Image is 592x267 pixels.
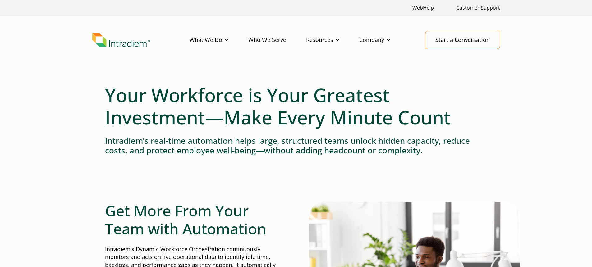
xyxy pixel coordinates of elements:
[248,31,306,49] a: Who We Serve
[425,31,500,49] a: Start a Conversation
[190,31,248,49] a: What We Do
[359,31,410,49] a: Company
[306,31,359,49] a: Resources
[105,136,487,155] h4: Intradiem’s real-time automation helps large, structured teams unlock hidden capacity, reduce cos...
[454,1,503,15] a: Customer Support
[105,84,487,129] h1: Your Workforce is Your Greatest Investment—Make Every Minute Count
[92,33,150,47] img: Intradiem
[105,202,283,238] h2: Get More From Your Team with Automation
[410,1,436,15] a: Link opens in a new window
[92,33,190,47] a: Link to homepage of Intradiem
